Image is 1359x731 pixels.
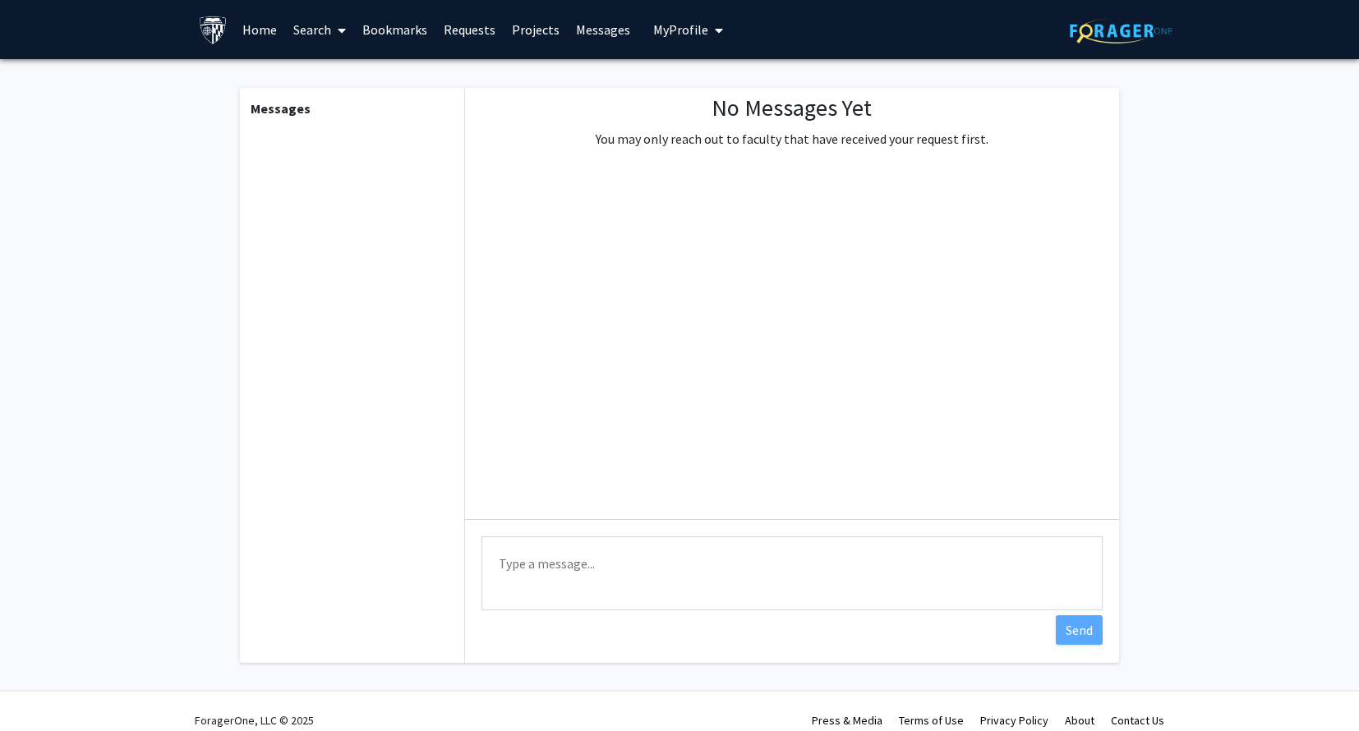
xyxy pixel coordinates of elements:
a: Projects [504,1,568,58]
a: Messages [568,1,638,58]
a: Terms of Use [899,713,964,728]
b: Messages [251,100,311,117]
iframe: Chat [12,657,70,719]
a: Bookmarks [354,1,435,58]
button: Send [1056,615,1103,645]
a: Contact Us [1111,713,1164,728]
img: ForagerOne Logo [1070,18,1172,44]
a: Requests [435,1,504,58]
textarea: Message [481,536,1103,610]
p: You may only reach out to faculty that have received your request first. [596,129,988,149]
a: Privacy Policy [980,713,1048,728]
a: About [1065,713,1094,728]
a: Search [285,1,354,58]
a: Home [234,1,285,58]
span: My Profile [653,21,708,38]
h1: No Messages Yet [596,94,988,122]
a: Press & Media [812,713,882,728]
img: Johns Hopkins University Logo [199,16,228,44]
